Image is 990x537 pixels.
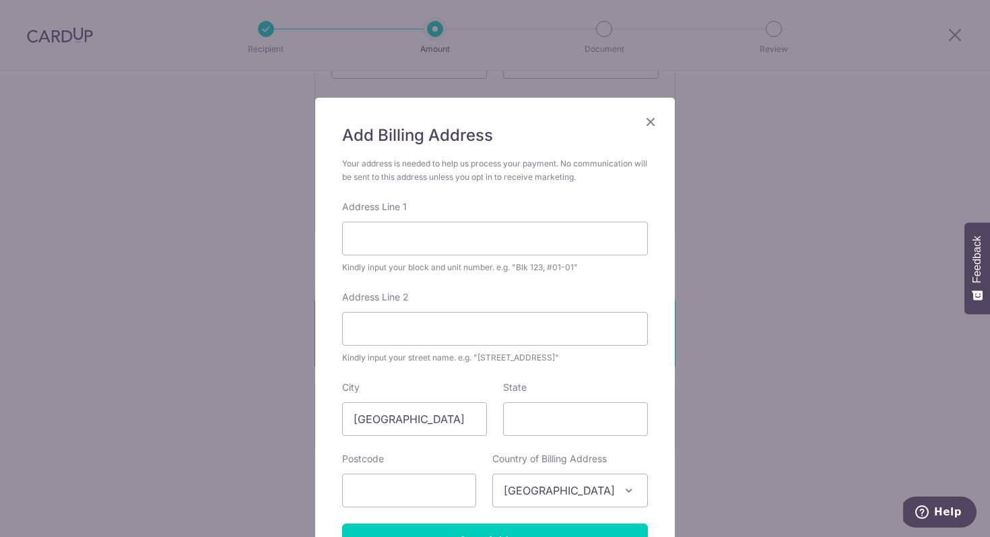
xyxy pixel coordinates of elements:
[903,497,977,530] iframe: Opens a widget where you can find more information
[492,452,607,466] label: Country of Billing Address
[493,474,647,507] span: Singapore
[342,452,384,466] label: Postcode
[342,261,648,274] div: Kindly input your block and unit number. e.g. "Blk 123, #01-01"
[342,290,409,304] label: Address Line 2
[342,125,648,146] h5: Add Billing Address
[492,474,648,507] span: Singapore
[342,351,648,365] div: Kindly input your street name. e.g. "[STREET_ADDRESS]"
[342,381,360,394] label: City
[342,200,407,214] label: Address Line 1
[964,222,990,314] button: Feedback - Show survey
[342,157,648,184] div: Your address is needed to help us process your payment. No communication will be sent to this add...
[503,381,527,394] label: State
[971,236,983,283] span: Feedback
[642,114,659,130] button: Close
